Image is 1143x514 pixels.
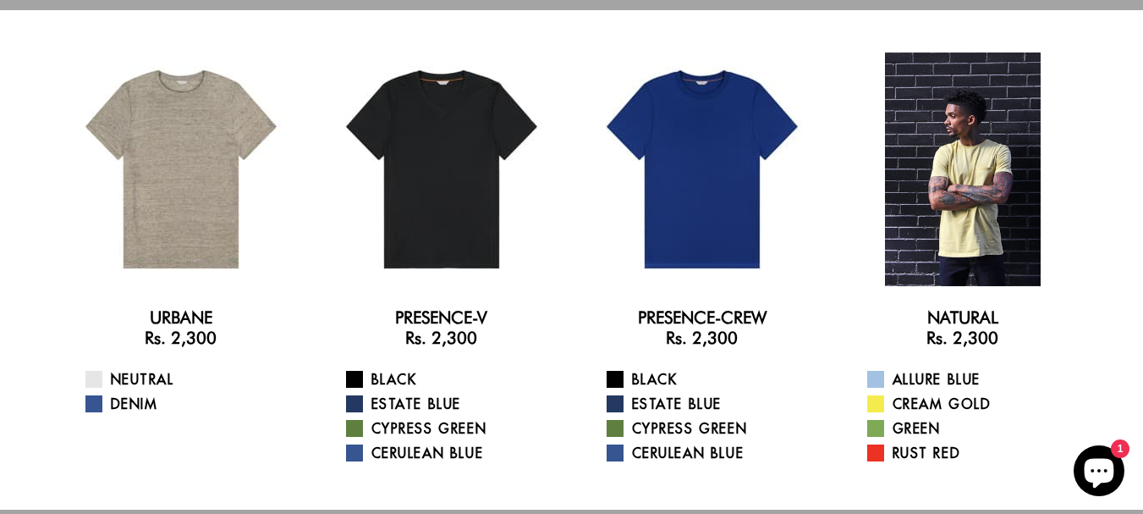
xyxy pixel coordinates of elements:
a: Green [867,418,1080,439]
a: Presence-V [395,307,487,328]
a: Rust Red [867,443,1080,463]
a: Denim [85,394,298,414]
a: Estate Blue [607,394,819,414]
h3: Rs. 2,300 [64,328,298,348]
a: Presence-Crew [638,307,767,328]
a: Natural [927,307,998,328]
a: Urbane [150,307,212,328]
inbox-online-store-chat: Shopify online store chat [1069,445,1129,500]
h3: Rs. 2,300 [325,328,558,348]
a: Cypress Green [607,418,819,439]
a: Allure Blue [867,369,1080,390]
a: Cream Gold [867,394,1080,414]
a: Cerulean Blue [346,443,558,463]
a: Cerulean Blue [607,443,819,463]
a: Neutral [85,369,298,390]
a: Black [607,369,819,390]
h3: Rs. 2,300 [846,328,1080,348]
a: Black [346,369,558,390]
a: Cypress Green [346,418,558,439]
a: Estate Blue [346,394,558,414]
h3: Rs. 2,300 [585,328,819,348]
